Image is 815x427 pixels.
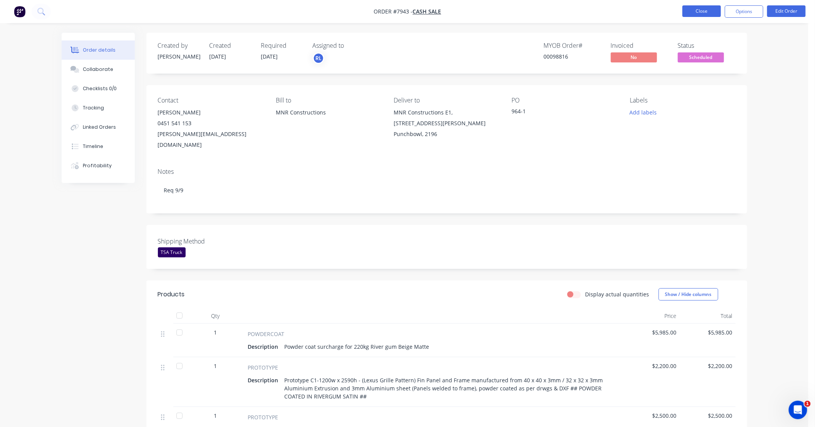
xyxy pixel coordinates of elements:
div: [PERSON_NAME] [158,52,200,61]
div: TSA Truck [158,247,186,257]
div: [PERSON_NAME][EMAIL_ADDRESS][DOMAIN_NAME] [158,129,263,150]
div: MYOB Order # [544,42,602,49]
button: Profitability [62,156,135,175]
span: 1 [214,362,217,370]
button: Edit Order [767,5,806,17]
div: Prototype C1-1200w x 2590h - (Lexus Grille Pattern) Fin Panel and Frame manufactured from 40 x 40... [282,375,615,402]
div: Required [261,42,304,49]
div: 964-1 [512,107,608,118]
span: $2,200.00 [627,362,677,370]
div: Description [248,375,282,386]
button: Timeline [62,137,135,156]
div: Tracking [83,104,104,111]
div: Notes [158,168,736,175]
span: PROTOTYPE [248,363,278,372]
span: POWDERCOAT [248,330,285,338]
div: Deliver to [394,97,499,104]
button: Show / Hide columns [659,288,718,301]
button: Scheduled [678,52,724,64]
iframe: Intercom live chat [789,401,807,419]
div: MNR Constructions E1, [STREET_ADDRESS][PERSON_NAME] [394,107,499,129]
div: 0451 541 153 [158,118,263,129]
span: $2,500.00 [627,412,677,420]
span: [DATE] [210,53,226,60]
div: Assigned to [313,42,390,49]
div: Req 9/9 [158,178,736,202]
div: Punchbowl, 2196 [394,129,499,140]
button: Close [683,5,721,17]
div: [PERSON_NAME]0451 541 153[PERSON_NAME][EMAIL_ADDRESS][DOMAIN_NAME] [158,107,263,150]
span: $5,985.00 [627,328,677,336]
div: 00098816 [544,52,602,61]
span: $2,500.00 [683,412,733,420]
div: Price [624,308,680,324]
div: MNR Constructions [276,107,381,132]
div: Profitability [83,162,112,169]
span: 1 [214,328,217,336]
button: RL [313,52,324,64]
span: Order #7943 - [374,8,413,15]
span: Scheduled [678,52,724,62]
span: $5,985.00 [683,328,733,336]
span: 1 [805,401,811,407]
div: Status [678,42,736,49]
button: Linked Orders [62,118,135,137]
div: Labels [630,97,735,104]
div: Bill to [276,97,381,104]
button: Add labels [626,107,661,118]
button: Checklists 0/0 [62,79,135,98]
a: Cash Sale [413,8,441,15]
div: Created by [158,42,200,49]
label: Display actual quantities [585,290,649,298]
div: Contact [158,97,263,104]
button: Tracking [62,98,135,118]
button: Collaborate [62,60,135,79]
button: Order details [62,40,135,60]
div: Invoiced [611,42,669,49]
div: Order details [83,47,116,54]
div: Collaborate [83,66,113,73]
div: Checklists 0/0 [83,85,117,92]
div: Products [158,290,185,299]
div: Total [680,308,736,324]
div: Qty [193,308,239,324]
div: Linked Orders [83,124,116,131]
img: Factory [14,6,25,17]
span: PROTOTYPE [248,413,278,421]
label: Shipping Method [158,237,254,246]
div: MNR Constructions E1, [STREET_ADDRESS][PERSON_NAME]Punchbowl, 2196 [394,107,499,140]
span: 1 [214,412,217,420]
div: Timeline [83,143,103,150]
span: [DATE] [261,53,278,60]
div: Created [210,42,252,49]
div: Description [248,341,282,352]
div: PO [512,97,617,104]
div: MNR Constructions [276,107,381,118]
button: Options [725,5,763,18]
div: [PERSON_NAME] [158,107,263,118]
span: $2,200.00 [683,362,733,370]
div: Powder coat surcharge for 220kg River gum Beige Matte [282,341,433,352]
span: No [611,52,657,62]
